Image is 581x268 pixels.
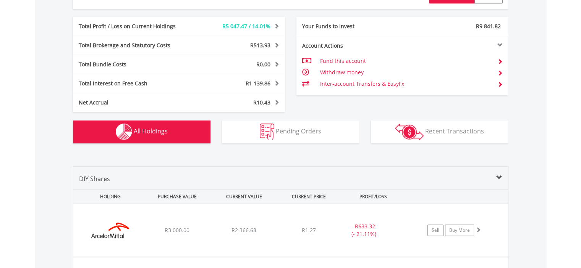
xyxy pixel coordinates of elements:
[73,61,197,68] div: Total Bundle Costs
[476,22,501,30] span: R9 841.82
[253,99,270,106] span: R10.43
[212,189,277,204] div: CURRENT VALUE
[320,67,491,78] td: Withdraw money
[231,226,256,234] span: R2 366.68
[427,225,443,236] a: Sell
[145,189,210,204] div: PURCHASE VALUE
[425,127,484,135] span: Recent Transactions
[256,61,270,68] span: R0.00
[73,80,197,87] div: Total Interest on Free Cash
[222,22,270,30] span: R5 047.47 / 14.01%
[335,223,393,238] div: - (- 21.11%)
[302,226,316,234] span: R1.27
[222,120,359,143] button: Pending Orders
[296,42,403,50] div: Account Actions
[260,124,274,140] img: pending_instructions-wht.png
[73,22,197,30] div: Total Profit / Loss on Current Holdings
[276,127,321,135] span: Pending Orders
[134,127,168,135] span: All Holdings
[320,78,491,90] td: Inter-account Transfers & EasyFx
[74,189,143,204] div: HOLDING
[250,42,270,49] span: R513.93
[445,225,474,236] a: Buy More
[77,213,143,255] img: EQU.ZA.ACL.png
[296,22,403,30] div: Your Funds to Invest
[395,124,424,140] img: transactions-zar-wht.png
[73,120,210,143] button: All Holdings
[79,175,110,183] span: DIY Shares
[278,189,339,204] div: CURRENT PRICE
[73,42,197,49] div: Total Brokerage and Statutory Costs
[341,189,406,204] div: PROFIT/LOSS
[165,226,189,234] span: R3 000.00
[320,55,491,67] td: Fund this account
[116,124,132,140] img: holdings-wht.png
[73,99,197,106] div: Net Accrual
[355,223,375,230] span: R633.32
[246,80,270,87] span: R1 139.86
[371,120,508,143] button: Recent Transactions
